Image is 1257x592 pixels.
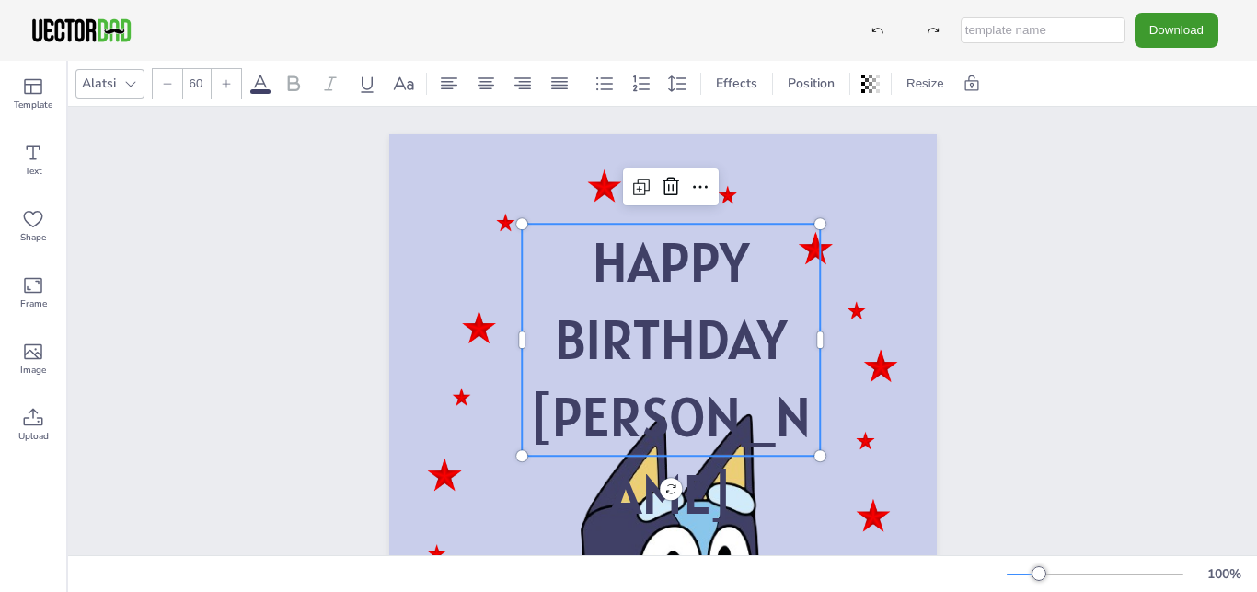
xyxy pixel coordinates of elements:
[20,296,47,311] span: Frame
[1202,565,1246,583] div: 100 %
[14,98,52,112] span: Template
[530,381,812,529] span: [PERSON_NAME]
[78,71,120,96] div: Alatsi
[1135,13,1218,47] button: Download
[554,304,787,375] span: BIRTHDAY
[18,429,49,444] span: Upload
[592,226,749,297] span: HAPPY
[712,75,761,92] span: Effects
[20,363,46,377] span: Image
[25,164,42,179] span: Text
[784,75,838,92] span: Position
[961,17,1125,43] input: template name
[899,69,951,99] button: Resize
[20,230,46,245] span: Shape
[29,17,133,44] img: VectorDad-1.png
